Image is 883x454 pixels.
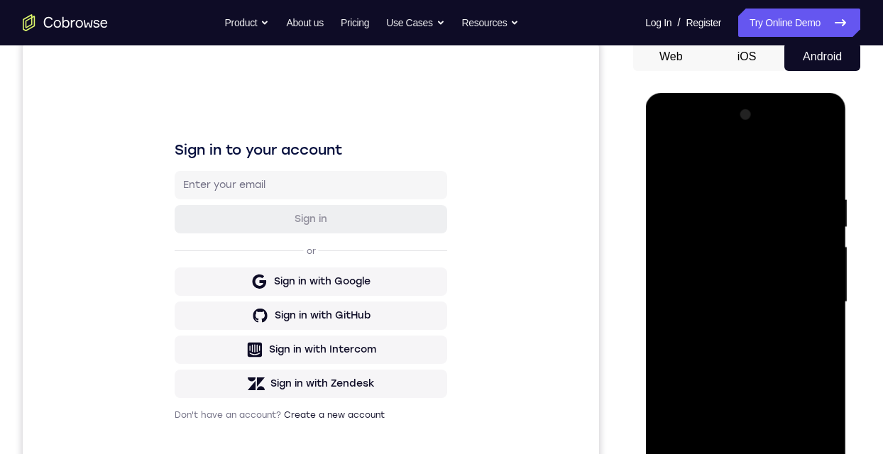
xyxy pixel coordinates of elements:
div: Sign in with GitHub [252,266,348,280]
button: Sign in with Google [152,225,424,253]
a: Go to the home page [23,14,108,31]
button: Sign in [152,162,424,191]
button: Sign in with Zendesk [152,327,424,355]
input: Enter your email [160,135,416,150]
button: Sign in with Intercom [152,293,424,321]
a: Create a new account [261,367,362,377]
button: Use Cases [386,9,444,37]
a: Register [686,9,721,37]
h1: Sign in to your account [152,97,424,117]
a: About us [286,9,323,37]
span: / [677,14,680,31]
button: Product [225,9,270,37]
button: Web [633,43,709,71]
div: Sign in with Intercom [246,300,353,314]
p: or [281,203,296,214]
button: iOS [709,43,785,71]
div: Sign in with Google [251,232,348,246]
div: Sign in with Zendesk [248,334,352,348]
a: Log In [645,9,671,37]
p: Don't have an account? [152,367,424,378]
a: Try Online Demo [738,9,860,37]
button: Sign in with GitHub [152,259,424,287]
a: Pricing [341,9,369,37]
button: Resources [462,9,520,37]
button: Android [784,43,860,71]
